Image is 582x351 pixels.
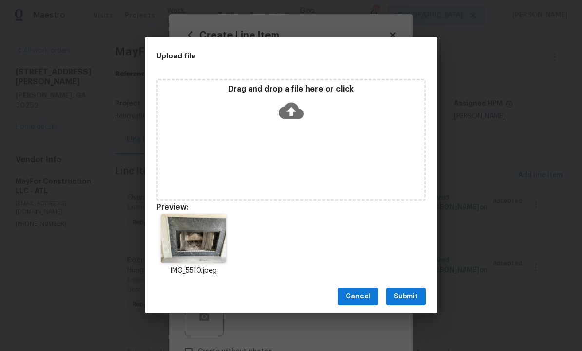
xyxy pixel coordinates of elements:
p: Drag and drop a file here or click [158,85,424,95]
img: Z [161,215,226,263]
span: Cancel [346,291,370,303]
p: IMG_5510.jpeg [156,266,231,277]
button: Submit [386,288,426,306]
span: Submit [394,291,418,303]
h2: Upload file [156,51,382,62]
button: Cancel [338,288,378,306]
